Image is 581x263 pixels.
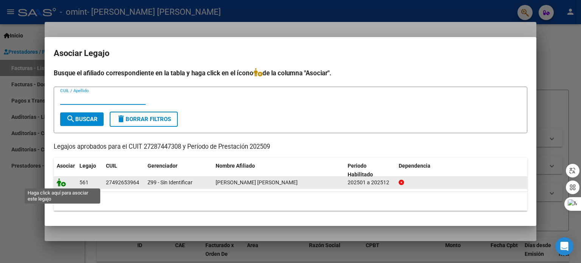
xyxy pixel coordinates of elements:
[54,68,527,78] h4: Busque el afiliado correspondiente en la tabla y haga click en el ícono de la columna "Asociar".
[106,163,117,169] span: CUIL
[103,158,144,183] datatable-header-cell: CUIL
[148,163,177,169] span: Gerenciador
[148,179,193,185] span: Z99 - Sin Identificar
[213,158,345,183] datatable-header-cell: Nombre Afiliado
[54,158,76,183] datatable-header-cell: Asociar
[106,178,139,187] div: 27492653964
[216,179,298,185] span: MATTOLINI BUTA MARIA EMILCE
[79,179,89,185] span: 561
[348,178,393,187] div: 202501 a 202512
[54,142,527,152] p: Legajos aprobados para el CUIT 27287447308 y Período de Prestación 202509
[117,116,171,123] span: Borrar Filtros
[54,46,527,61] h2: Asociar Legajo
[399,163,430,169] span: Dependencia
[60,112,104,126] button: Buscar
[144,158,213,183] datatable-header-cell: Gerenciador
[76,158,103,183] datatable-header-cell: Legajo
[57,163,75,169] span: Asociar
[396,158,528,183] datatable-header-cell: Dependencia
[348,163,373,177] span: Periodo Habilitado
[555,237,573,255] div: Open Intercom Messenger
[66,114,75,123] mat-icon: search
[110,112,178,127] button: Borrar Filtros
[66,116,98,123] span: Buscar
[117,114,126,123] mat-icon: delete
[216,163,255,169] span: Nombre Afiliado
[345,158,396,183] datatable-header-cell: Periodo Habilitado
[54,192,527,211] div: 1 registros
[79,163,96,169] span: Legajo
